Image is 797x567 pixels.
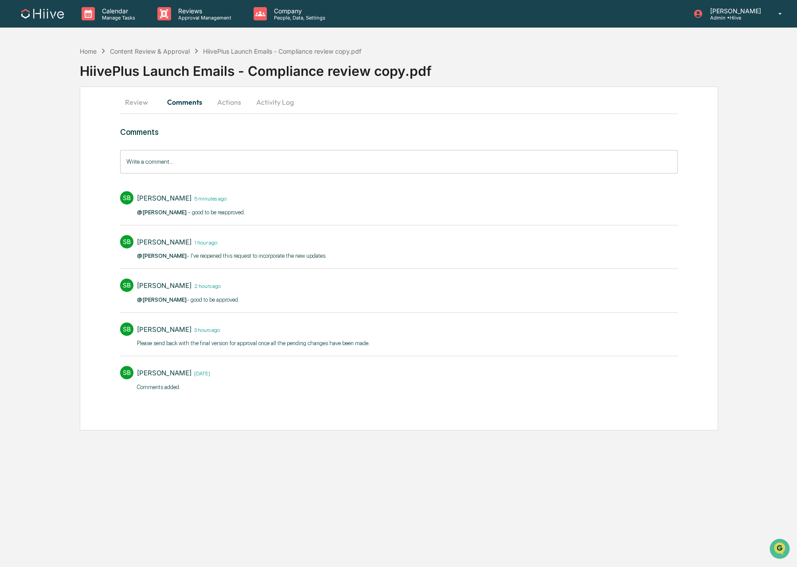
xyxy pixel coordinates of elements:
[5,125,59,141] a: 🔎Data Lookup
[137,296,187,303] span: @[PERSON_NAME]
[80,56,797,79] div: HiivePlus Launch Emails - Compliance review copy.pdf
[110,47,190,55] div: Content Review & Approval
[18,129,56,138] span: Data Lookup
[120,127,678,137] h3: Comments
[9,130,16,137] div: 🔎
[21,9,64,19] img: logo
[703,7,766,15] p: [PERSON_NAME]
[63,150,107,157] a: Powered byPylon
[137,208,246,217] p: .- good to be reapproved. ​
[137,325,191,334] div: [PERSON_NAME]
[137,339,371,348] p: Please send back with the final version for approval once all the pending changes have been made. ​
[80,47,97,55] div: Home
[137,238,191,246] div: [PERSON_NAME]
[249,91,301,113] button: Activity Log
[171,7,236,15] p: Reviews
[137,281,191,290] div: [PERSON_NAME]
[120,235,133,248] div: SB
[120,91,160,113] button: Review
[191,238,217,246] time: Monday, September 22, 2025 at 3:20:26 PM PDT
[30,77,112,84] div: We're available if you need us!
[137,383,210,392] p: ​Comments added.
[203,47,361,55] div: HiivePlus Launch Emails - Compliance review copy.pdf
[120,323,133,336] div: SB
[64,113,71,120] div: 🗄️
[267,7,330,15] p: Company
[137,252,187,259] span: @[PERSON_NAME]
[120,191,133,205] div: SB
[9,19,161,33] p: How can we help?
[88,150,107,157] span: Pylon
[137,369,191,377] div: [PERSON_NAME]
[137,252,327,260] p: - I've reopened this request to incorporate the new updates.
[137,194,191,202] div: [PERSON_NAME]
[137,209,187,216] span: @[PERSON_NAME]
[120,279,133,292] div: SB
[703,15,766,21] p: Admin • Hiive
[9,113,16,120] div: 🖐️
[95,15,140,21] p: Manage Tasks
[30,68,145,77] div: Start new chat
[9,68,25,84] img: 1746055101610-c473b297-6a78-478c-a979-82029cc54cd1
[137,295,240,304] p: - good to be approved. ​
[267,15,330,21] p: People, Data, Settings
[5,108,61,124] a: 🖐️Preclearance
[18,112,57,121] span: Preclearance
[209,91,249,113] button: Actions
[151,71,161,81] button: Start new chat
[160,91,209,113] button: Comments
[171,15,236,21] p: Approval Management
[191,326,220,333] time: Monday, September 22, 2025 at 1:32:13 PM PDT
[191,194,227,202] time: Monday, September 22, 2025 at 4:20:01 PM PDT
[61,108,113,124] a: 🗄️Attestations
[769,538,793,562] iframe: Open customer support
[73,112,110,121] span: Attestations
[191,282,221,289] time: Monday, September 22, 2025 at 2:16:27 PM PDT
[191,369,210,377] time: Thursday, September 18, 2025 at 4:07:36 PM PDT
[120,91,678,113] div: secondary tabs example
[95,7,140,15] p: Calendar
[120,366,133,379] div: SB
